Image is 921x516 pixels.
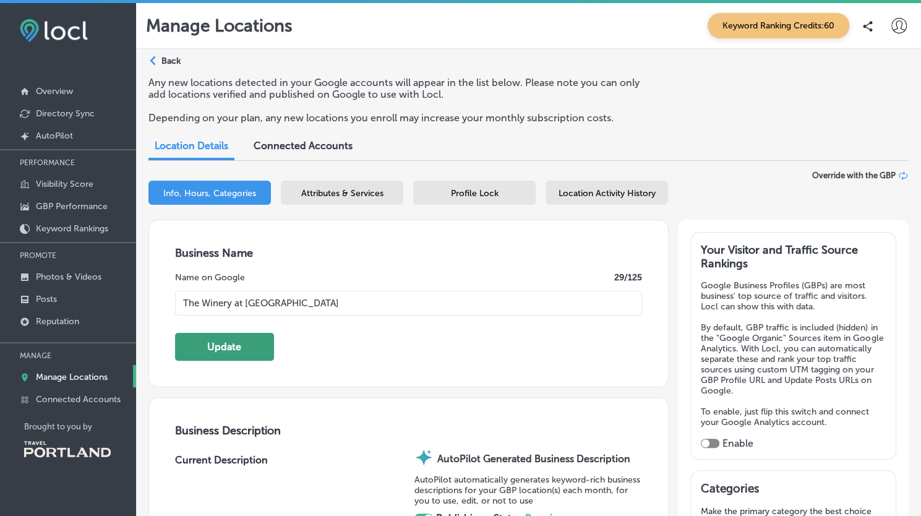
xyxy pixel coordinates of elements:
span: Info, Hours, Categories [163,188,256,199]
p: Manage Locations [36,372,108,382]
span: Keyword Ranking Credits: 60 [708,13,849,38]
p: Connected Accounts [36,394,121,405]
span: Location Details [155,140,228,152]
p: Back [161,56,181,66]
img: Travel Portland [24,441,111,457]
h3: Your Visitor and Traffic Source Rankings [701,243,885,270]
p: Any new locations detected in your Google accounts will appear in the list below. Please note you... [148,77,643,100]
button: Update [175,333,274,361]
p: Posts [36,294,57,304]
p: Manage Locations [146,15,293,36]
p: Visibility Score [36,179,93,189]
p: Photos & Videos [36,272,101,282]
span: Attributes & Services [301,188,383,199]
p: GBP Performance [36,201,108,212]
p: AutoPilot automatically generates keyword-rich business descriptions for your GBP location(s) eac... [414,475,641,506]
label: 29 /125 [614,272,642,283]
p: AutoPilot [36,131,73,141]
span: Location Activity History [559,188,656,199]
strong: AutoPilot Generated Business Description [437,453,630,465]
input: Enter Location Name [175,291,642,316]
h3: Categories [701,481,885,500]
p: Keyword Rankings [36,223,108,234]
span: Override with the GBP [812,171,896,180]
h3: Business Name [175,246,642,260]
span: Connected Accounts [254,140,353,152]
h3: Business Description [175,424,642,437]
p: Brought to you by [24,422,136,431]
p: Depending on your plan, any new locations you enroll may increase your monthly subscription costs. [148,112,643,124]
p: Overview [36,86,73,97]
p: By default, GBP traffic is included (hidden) in the "Google Organic" Sources item in Google Analy... [701,322,885,396]
img: autopilot-icon [414,448,433,467]
span: Profile Lock [451,188,499,199]
label: Name on Google [175,272,245,283]
p: Google Business Profiles (GBPs) are most business' top source of traffic and visitors. Locl can s... [701,280,885,312]
p: Reputation [36,316,79,327]
p: Directory Sync [36,108,95,119]
img: fda3e92497d09a02dc62c9cd864e3231.png [20,19,88,42]
label: Enable [722,437,753,449]
p: To enable, just flip this switch and connect your Google Analytics account. [701,406,885,428]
